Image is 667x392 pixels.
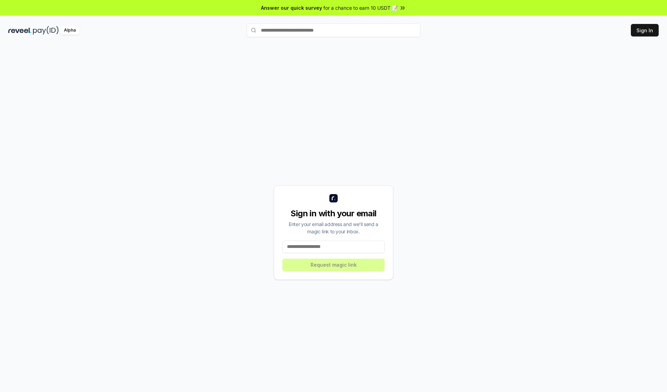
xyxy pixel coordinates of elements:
div: Alpha [60,26,80,35]
img: pay_id [33,26,59,35]
div: Sign in with your email [282,208,385,219]
span: for a chance to earn 10 USDT 📝 [323,4,398,11]
img: logo_small [329,194,338,202]
img: reveel_dark [8,26,32,35]
div: Enter your email address and we’ll send a magic link to your inbox. [282,220,385,235]
button: Sign In [631,24,659,36]
span: Answer our quick survey [261,4,322,11]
